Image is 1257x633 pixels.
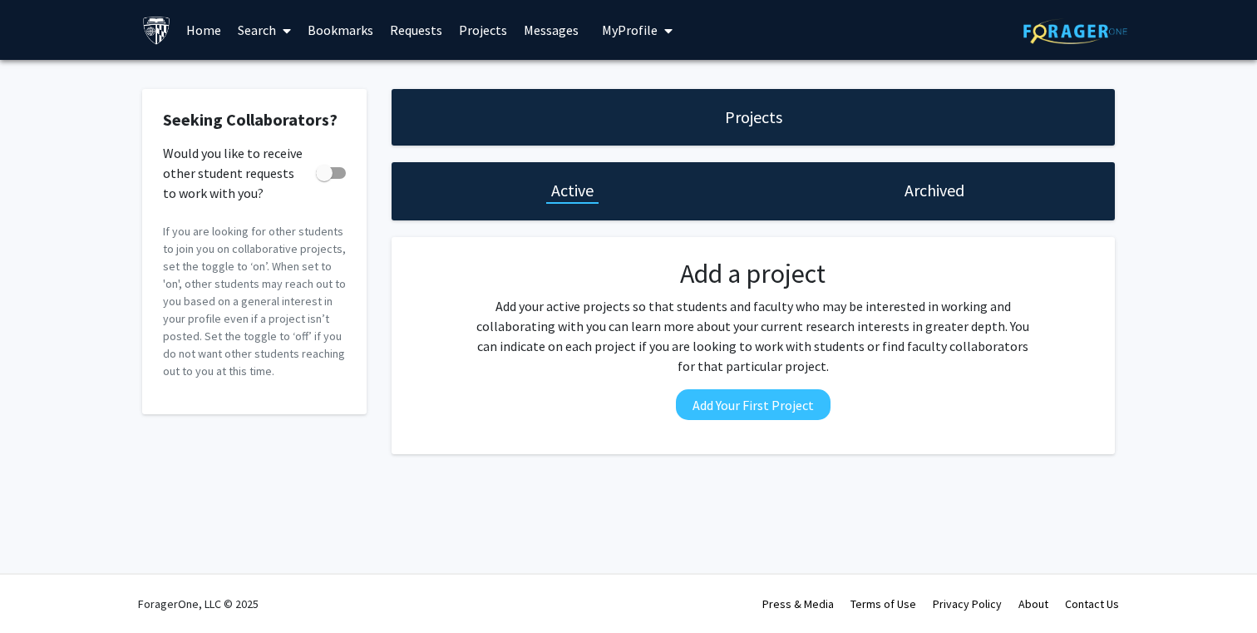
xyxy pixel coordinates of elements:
[299,1,382,59] a: Bookmarks
[229,1,299,59] a: Search
[676,389,831,420] button: Add Your First Project
[138,575,259,633] div: ForagerOne, LLC © 2025
[602,22,658,38] span: My Profile
[12,558,71,621] iframe: Chat
[382,1,451,59] a: Requests
[163,223,346,380] p: If you are looking for other students to join you on collaborative projects, set the toggle to ‘o...
[725,106,782,129] h1: Projects
[515,1,587,59] a: Messages
[451,1,515,59] a: Projects
[1065,596,1119,611] a: Contact Us
[163,143,309,203] span: Would you like to receive other student requests to work with you?
[905,179,964,202] h1: Archived
[471,258,1035,289] h2: Add a project
[178,1,229,59] a: Home
[1023,18,1127,44] img: ForagerOne Logo
[142,16,171,45] img: Johns Hopkins University Logo
[551,179,594,202] h1: Active
[933,596,1002,611] a: Privacy Policy
[762,596,834,611] a: Press & Media
[850,596,916,611] a: Terms of Use
[1018,596,1048,611] a: About
[471,296,1035,376] p: Add your active projects so that students and faculty who may be interested in working and collab...
[163,110,346,130] h2: Seeking Collaborators?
